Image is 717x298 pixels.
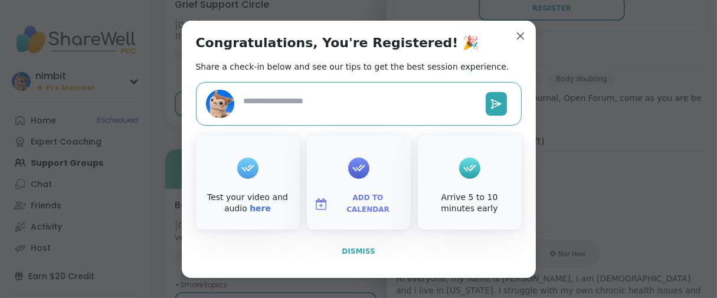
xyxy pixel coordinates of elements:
img: nimbit [206,90,234,118]
a: here [250,204,271,213]
span: Add to Calendar [333,192,404,215]
div: Test your video and audio [198,192,297,215]
h1: Congratulations, You're Registered! 🎉 [196,35,479,51]
button: Dismiss [196,239,522,264]
div: Arrive 5 to 10 minutes early [420,192,519,215]
h2: Share a check-in below and see our tips to get the best session experience. [196,61,509,73]
span: Dismiss [342,247,375,256]
img: ShareWell Logomark [314,197,328,211]
button: Add to Calendar [309,192,408,217]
